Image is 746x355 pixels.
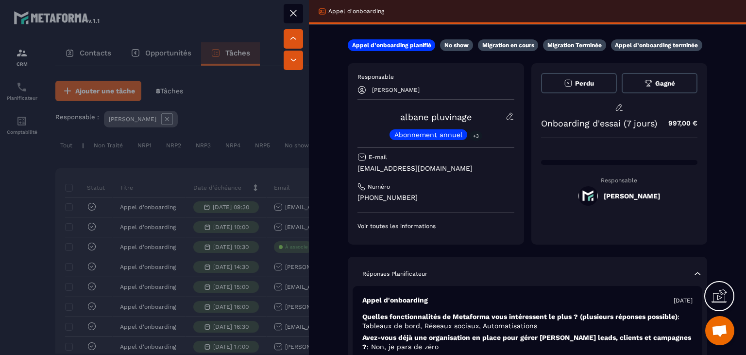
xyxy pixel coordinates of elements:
[367,343,439,351] span: : Non, je pars de zéro
[541,73,617,93] button: Perdu
[368,183,390,191] p: Numéro
[470,131,482,141] p: +3
[357,222,514,230] p: Voir toutes les informations
[362,296,428,305] p: Appel d'onboarding
[357,193,514,202] p: [PHONE_NUMBER]
[575,80,594,87] span: Perdu
[352,41,431,49] p: Appel d’onboarding planifié
[362,333,693,352] p: Avez-vous déjà une organisation en place pour gérer [PERSON_NAME] leads, clients et campagnes ?
[705,316,734,345] div: Ouvrir le chat
[328,7,384,15] p: Appel d'onboarding
[659,114,697,133] p: 997,00 €
[655,80,675,87] span: Gagné
[400,112,472,122] a: albane pluvinage
[622,73,697,93] button: Gagné
[362,270,427,278] p: Réponses Planificateur
[604,192,660,200] h5: [PERSON_NAME]
[369,153,387,161] p: E-mail
[357,73,514,81] p: Responsable
[541,118,657,128] p: Onboarding d'essai (7 jours)
[482,41,534,49] p: Migration en cours
[674,297,693,304] p: [DATE]
[547,41,602,49] p: Migration Terminée
[615,41,698,49] p: Appel d’onboarding terminée
[394,131,462,138] p: Abonnement annuel
[372,87,420,93] p: [PERSON_NAME]
[357,164,514,173] p: [EMAIL_ADDRESS][DOMAIN_NAME]
[541,177,698,184] p: Responsable
[444,41,469,49] p: No show
[362,312,693,331] p: Quelles fonctionnalités de Metaforma vous intéressent le plus ? (plusieurs réponses possible)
